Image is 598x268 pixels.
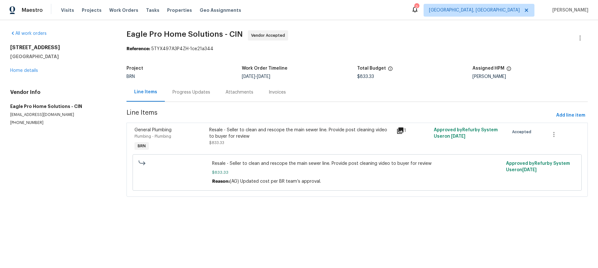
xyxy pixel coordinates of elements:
[212,160,502,167] span: Resale - Seller to clean and rescope the main sewer line. Provide post cleaning video to buyer fo...
[226,89,253,96] div: Attachments
[414,4,419,10] div: 2
[434,128,498,139] span: Approved by Refurby System User on
[172,89,210,96] div: Progress Updates
[10,44,111,51] h2: [STREET_ADDRESS]
[10,89,111,96] h4: Vendor Info
[212,169,502,176] span: $833.33
[209,141,224,145] span: $833.33
[61,7,74,13] span: Visits
[200,7,241,13] span: Geo Assignments
[396,127,430,134] div: 1
[10,103,111,110] h5: Eagle Pro Home Solutions - CIN
[556,111,585,119] span: Add line item
[522,168,537,172] span: [DATE]
[242,74,270,79] span: -
[167,7,192,13] span: Properties
[10,68,38,73] a: Home details
[126,110,554,121] span: Line Items
[82,7,102,13] span: Projects
[357,74,374,79] span: $833.33
[134,89,157,95] div: Line Items
[230,179,321,184] span: (AG) Updated cost per BR team’s approval.
[554,110,588,121] button: Add line item
[472,66,504,71] h5: Assigned HPM
[109,7,138,13] span: Work Orders
[126,30,243,38] span: Eagle Pro Home Solutions - CIN
[126,66,143,71] h5: Project
[212,179,230,184] span: Reason:
[506,66,511,74] span: The hpm assigned to this work order.
[242,74,255,79] span: [DATE]
[451,134,465,139] span: [DATE]
[126,46,588,52] div: 5TYX497A3P4ZH-1ce21a344
[242,66,287,71] h5: Work Order Timeline
[126,47,150,51] b: Reference:
[135,143,148,149] span: BRN
[22,7,43,13] span: Maestro
[429,7,520,13] span: [GEOGRAPHIC_DATA], [GEOGRAPHIC_DATA]
[126,74,135,79] span: BRN
[134,134,171,138] span: Plumbing - Plumbing
[472,74,588,79] div: [PERSON_NAME]
[10,120,111,126] p: [PHONE_NUMBER]
[269,89,286,96] div: Invoices
[10,53,111,60] h5: [GEOGRAPHIC_DATA]
[506,161,570,172] span: Approved by Refurby System User on
[134,128,172,132] span: General Plumbing
[10,31,47,36] a: All work orders
[512,129,534,135] span: Accepted
[146,8,159,12] span: Tasks
[357,66,386,71] h5: Total Budget
[10,112,111,118] p: [EMAIL_ADDRESS][DOMAIN_NAME]
[251,32,287,39] span: Vendor Accepted
[209,127,393,140] div: Resale - Seller to clean and rescope the main sewer line. Provide post cleaning video to buyer fo...
[257,74,270,79] span: [DATE]
[388,66,393,74] span: The total cost of line items that have been proposed by Opendoor. This sum includes line items th...
[550,7,588,13] span: [PERSON_NAME]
